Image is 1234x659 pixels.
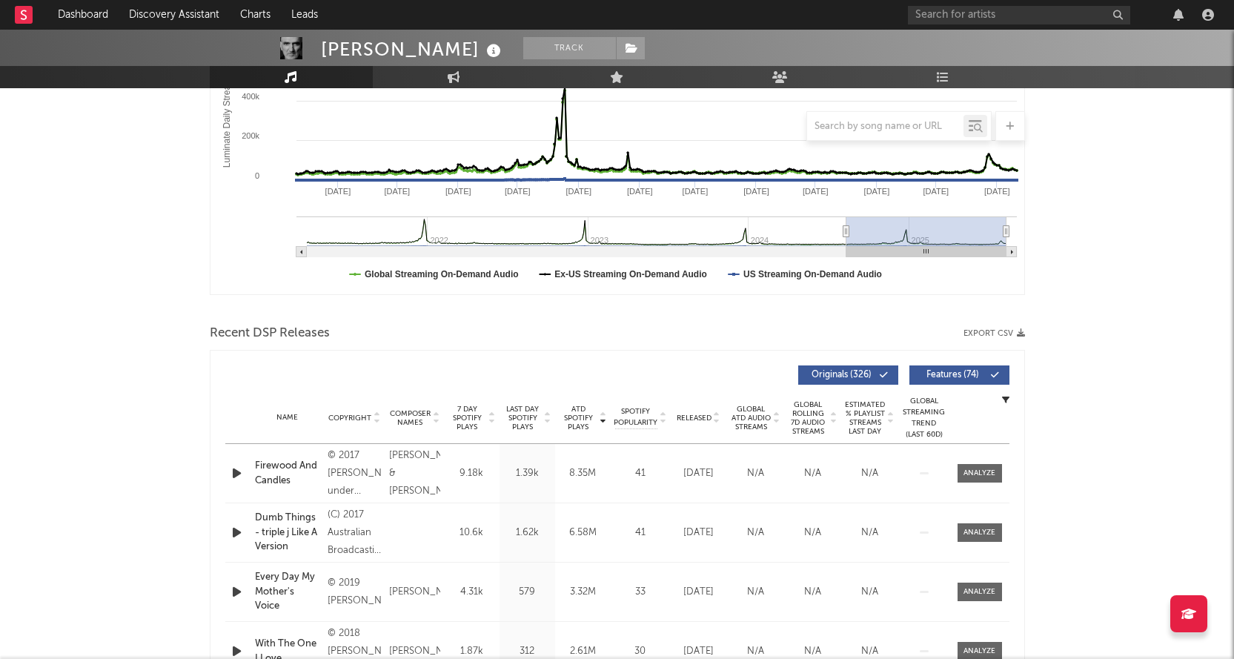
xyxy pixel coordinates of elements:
div: 312 [503,644,551,659]
span: Estimated % Playlist Streams Last Day [845,400,886,436]
text: [DATE] [803,187,829,196]
a: Firewood And Candles [255,459,320,488]
div: N/A [845,526,895,540]
div: 41 [614,526,666,540]
text: [DATE] [384,187,410,196]
text: [DATE] [984,187,1010,196]
text: 0 [254,171,259,180]
text: 400k [242,92,259,101]
input: Search for artists [908,6,1130,24]
text: [DATE] [627,187,653,196]
button: Features(74) [909,365,1009,385]
div: (C) 2017 Australian Broadcasting Corporation [328,506,382,560]
div: N/A [788,585,837,600]
text: US Streaming On-Demand Audio [743,269,882,279]
div: N/A [731,644,780,659]
div: 8.35M [559,466,607,481]
div: © 2017 [PERSON_NAME], under exclusive license to Universal Music Australia Pty Ltd [328,447,382,500]
span: Global ATD Audio Streams [731,405,772,431]
span: Features ( 74 ) [919,371,987,380]
div: N/A [788,466,837,481]
span: Composer Names [389,409,431,427]
div: N/A [845,644,895,659]
span: ATD Spotify Plays [559,405,598,431]
div: 1.87k [448,644,496,659]
text: [DATE] [325,187,351,196]
span: Copyright [328,414,371,423]
div: 30 [614,644,666,659]
div: 2.61M [559,644,607,659]
div: 4.31k [448,585,496,600]
div: [DATE] [674,526,723,540]
div: [DATE] [674,466,723,481]
div: [DATE] [674,644,723,659]
div: 6.58M [559,526,607,540]
div: © 2019 [PERSON_NAME] [328,574,382,610]
button: Export CSV [963,329,1025,338]
span: 7 Day Spotify Plays [448,405,487,431]
text: [DATE] [743,187,769,196]
a: Dumb Things - triple j Like A Version [255,511,320,554]
div: 579 [503,585,551,600]
span: Released [677,414,711,423]
div: N/A [731,585,780,600]
span: Spotify Popularity [614,406,657,428]
div: N/A [788,526,837,540]
text: Ex-US Streaming On-Demand Audio [554,269,707,279]
div: [PERSON_NAME] & [PERSON_NAME] [389,447,440,500]
div: 10.6k [448,526,496,540]
text: Global Streaming On-Demand Audio [365,269,519,279]
span: Originals ( 326 ) [808,371,876,380]
text: [DATE] [923,187,949,196]
text: [DATE] [682,187,708,196]
div: Global Streaming Trend (Last 60D) [902,396,946,440]
input: Search by song name or URL [807,121,963,133]
div: 1.39k [503,466,551,481]
div: [PERSON_NAME] [389,583,440,601]
span: Global Rolling 7D Audio Streams [788,400,829,436]
div: N/A [845,466,895,481]
div: Name [255,412,320,423]
div: 9.18k [448,466,496,481]
div: 3.32M [559,585,607,600]
text: Luminate Daily Streams [222,73,232,168]
div: 41 [614,466,666,481]
div: N/A [845,585,895,600]
div: N/A [731,466,780,481]
div: [DATE] [674,585,723,600]
div: 1.62k [503,526,551,540]
a: Every Day My Mother's Voice [255,570,320,614]
text: [DATE] [565,187,591,196]
text: [DATE] [863,187,889,196]
button: Track [523,37,616,59]
div: N/A [731,526,780,540]
div: [PERSON_NAME] [321,37,505,62]
text: [DATE] [504,187,530,196]
text: [DATE] [445,187,471,196]
div: 33 [614,585,666,600]
span: Last Day Spotify Plays [503,405,543,431]
span: Recent DSP Releases [210,325,330,342]
button: Originals(326) [798,365,898,385]
div: N/A [788,644,837,659]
